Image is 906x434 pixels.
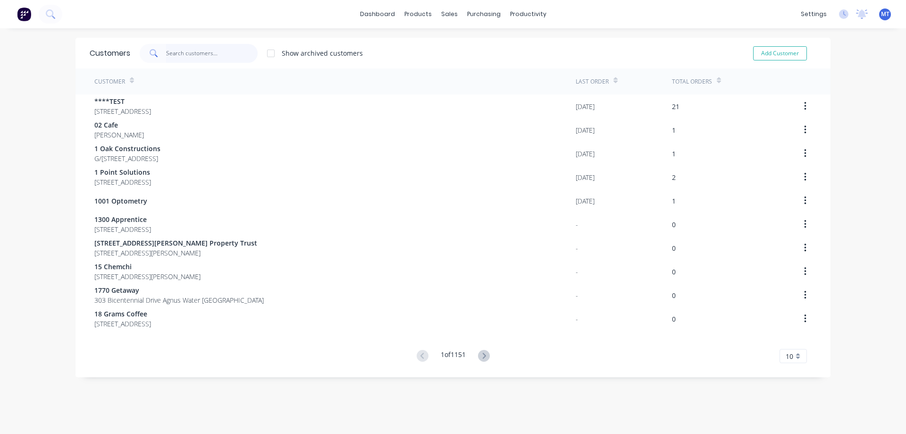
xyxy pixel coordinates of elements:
[672,102,679,111] div: 21
[576,77,609,86] div: Last Order
[94,77,125,86] div: Customer
[576,172,595,182] div: [DATE]
[94,309,151,319] span: 18 Grams Coffee
[753,46,807,60] button: Add Customer
[94,262,201,272] span: 15 Chemchi
[672,172,676,182] div: 2
[436,7,462,21] div: sales
[576,102,595,111] div: [DATE]
[94,196,147,206] span: 1001 Optometry
[94,295,264,305] span: 303 Bicentennial Drive Agnus Water [GEOGRAPHIC_DATA]
[17,7,31,21] img: Factory
[505,7,551,21] div: productivity
[94,153,160,163] span: G/[STREET_ADDRESS]
[94,248,257,258] span: [STREET_ADDRESS][PERSON_NAME]
[94,144,160,153] span: 1 Oak Constructions
[94,238,257,248] span: [STREET_ADDRESS][PERSON_NAME] Property Trust
[94,120,144,130] span: 02 Cafe
[90,48,130,59] div: Customers
[94,177,151,187] span: [STREET_ADDRESS]
[94,167,151,177] span: 1 Point Solutions
[672,267,676,277] div: 0
[881,10,889,18] span: MT
[786,351,793,361] span: 10
[672,220,676,230] div: 0
[576,220,578,230] div: -
[282,48,363,58] div: Show archived customers
[94,319,151,329] span: [STREET_ADDRESS]
[355,7,400,21] a: dashboard
[672,196,676,206] div: 1
[94,224,151,234] span: [STREET_ADDRESS]
[576,290,578,300] div: -
[94,285,264,295] span: 1770 Getaway
[462,7,505,21] div: purchasing
[576,149,595,159] div: [DATE]
[576,267,578,277] div: -
[672,149,676,159] div: 1
[672,314,676,324] div: 0
[94,106,151,116] span: [STREET_ADDRESS]
[672,290,676,300] div: 0
[672,77,712,86] div: Total Orders
[400,7,436,21] div: products
[672,125,676,135] div: 1
[576,243,578,253] div: -
[441,349,466,363] div: 1 of 1151
[94,214,151,224] span: 1300 Apprentice
[672,243,676,253] div: 0
[576,196,595,206] div: [DATE]
[166,44,258,63] input: Search customers...
[576,125,595,135] div: [DATE]
[94,130,144,140] span: [PERSON_NAME]
[796,7,831,21] div: settings
[94,272,201,281] span: [STREET_ADDRESS][PERSON_NAME]
[576,314,578,324] div: -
